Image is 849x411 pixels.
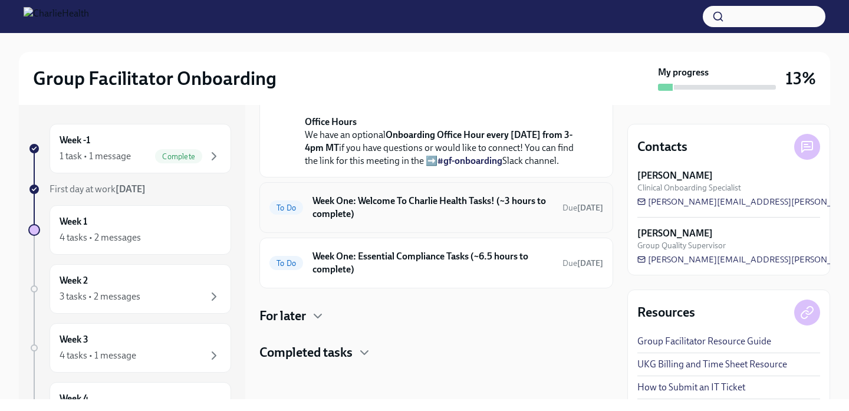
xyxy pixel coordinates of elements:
[305,129,572,153] strong: Onboarding Office Hour every [DATE] from 3-4pm MT
[269,248,603,278] a: To DoWeek One: Essential Compliance Tasks (~6.5 hours to complete)Due[DATE]
[28,264,231,314] a: Week 23 tasks • 2 messages
[259,307,306,325] h4: For later
[637,335,771,348] a: Group Facilitator Resource Guide
[60,274,88,287] h6: Week 2
[312,195,553,221] h6: Week One: Welcome To Charlie Health Tasks! (~3 hours to complete)
[259,307,613,325] div: For later
[562,203,603,213] span: Due
[24,7,89,26] img: CharlieHealth
[116,183,146,195] strong: [DATE]
[562,202,603,213] span: August 18th, 2025 09:00
[637,227,713,240] strong: [PERSON_NAME]
[28,205,231,255] a: Week 14 tasks • 2 messages
[637,381,745,394] a: How to Submit an IT Ticket
[269,192,603,223] a: To DoWeek One: Welcome To Charlie Health Tasks! (~3 hours to complete)Due[DATE]
[637,182,741,193] span: Clinical Onboarding Specialist
[60,349,136,362] div: 4 tasks • 1 message
[785,68,816,89] h3: 13%
[60,215,87,228] h6: Week 1
[562,258,603,269] span: August 18th, 2025 09:00
[312,250,553,276] h6: Week One: Essential Compliance Tasks (~6.5 hours to complete)
[60,392,88,405] h6: Week 4
[28,124,231,173] a: Week -11 task • 1 messageComplete
[562,258,603,268] span: Due
[637,304,695,321] h4: Resources
[50,183,146,195] span: First day at work
[28,323,231,373] a: Week 34 tasks • 1 message
[28,183,231,196] a: First day at work[DATE]
[259,344,353,361] h4: Completed tasks
[60,231,141,244] div: 4 tasks • 2 messages
[637,358,787,371] a: UKG Billing and Time Sheet Resource
[637,240,726,251] span: Group Quality Supervisor
[60,134,90,147] h6: Week -1
[577,258,603,268] strong: [DATE]
[637,169,713,182] strong: [PERSON_NAME]
[305,116,357,127] strong: Office Hours
[658,66,709,79] strong: My progress
[60,290,140,303] div: 3 tasks • 2 messages
[637,138,687,156] h4: Contacts
[259,344,613,361] div: Completed tasks
[437,155,502,166] a: #gf-onboarding
[60,333,88,346] h6: Week 3
[60,150,131,163] div: 1 task • 1 message
[155,152,202,161] span: Complete
[269,203,303,212] span: To Do
[577,203,603,213] strong: [DATE]
[33,67,277,90] h2: Group Facilitator Onboarding
[269,259,303,268] span: To Do
[305,116,584,167] p: We have an optional if you have questions or would like to connect! You can find the link for thi...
